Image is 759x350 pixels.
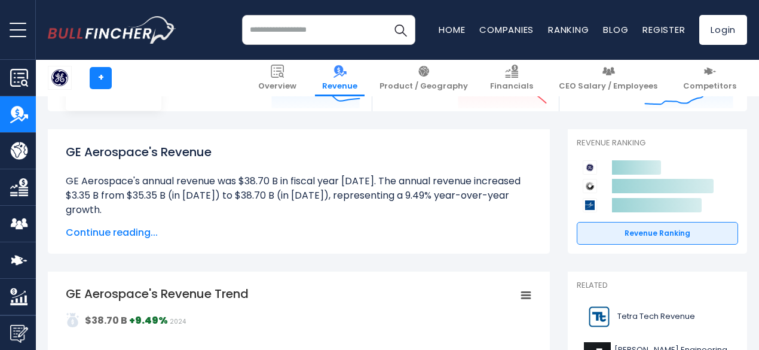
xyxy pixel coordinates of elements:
span: Continue reading... [66,226,532,240]
a: Blog [603,23,628,36]
span: 2024 [170,317,186,326]
p: Related [577,281,738,291]
a: Tetra Tech Revenue [577,300,738,333]
a: Financials [483,60,540,96]
p: Revenue Ranking [577,138,738,148]
a: Revenue Ranking [577,222,738,245]
img: bullfincher logo [48,16,176,44]
a: Home [439,23,465,36]
span: Product / Geography [379,81,468,92]
img: GE logo [48,66,71,89]
span: Overview [258,81,296,92]
a: Overview [251,60,304,96]
a: Login [699,15,747,45]
img: addasd [66,313,80,327]
span: Financials [490,81,533,92]
span: Revenue [322,81,357,92]
button: Search [385,15,415,45]
span: Competitors [683,81,736,92]
a: Ranking [548,23,589,36]
a: Register [642,23,685,36]
a: Product / Geography [372,60,475,96]
span: CEO Salary / Employees [559,81,657,92]
img: GE Aerospace competitors logo [583,160,597,175]
strong: +9.49% [129,314,168,327]
a: Competitors [676,60,743,96]
a: Revenue [315,60,365,96]
img: Lockheed Martin Corporation competitors logo [583,198,597,212]
a: CEO Salary / Employees [552,60,665,96]
a: + [90,67,112,89]
img: TTEK logo [584,303,614,330]
h1: GE Aerospace's Revenue [66,143,532,161]
tspan: GE Aerospace's Revenue Trend [66,285,249,302]
img: RTX Corporation competitors logo [583,179,597,193]
li: GE Aerospace's annual revenue was $38.70 B in fiscal year [DATE]. The annual revenue increased $3... [66,174,532,217]
strong: $38.70 B [85,314,127,327]
a: Companies [479,23,534,36]
a: Go to homepage [48,16,176,44]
